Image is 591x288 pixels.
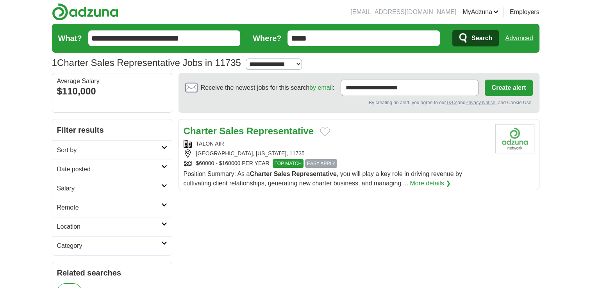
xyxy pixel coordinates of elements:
a: Date posted [52,160,172,179]
a: by email [309,84,333,91]
span: TOP MATCH [273,159,304,168]
h2: Sort by [57,146,161,155]
strong: Sales [274,171,290,177]
div: TALON AIR [184,140,489,148]
a: More details ❯ [410,179,451,188]
button: Add to favorite jobs [320,127,330,137]
button: Search [452,30,499,46]
li: [EMAIL_ADDRESS][DOMAIN_NAME] [350,7,456,17]
strong: Charter [250,171,272,177]
div: $60000 - $160000 PER YEAR [184,159,489,168]
a: Remote [52,198,172,217]
div: $110,000 [57,84,167,98]
strong: Representative [246,126,314,136]
strong: Representative [292,171,337,177]
div: Average Salary [57,78,167,84]
span: Search [471,30,492,46]
h2: Location [57,222,161,231]
span: Receive the newest jobs for this search : [201,83,334,92]
button: Create alert [485,80,532,96]
h2: Related searches [57,267,167,279]
strong: Charter [184,126,217,136]
h2: Filter results [52,119,172,140]
a: Employers [510,7,539,17]
a: Sort by [52,140,172,160]
strong: Sales [220,126,244,136]
div: By creating an alert, you agree to our and , and Cookie Use. [185,99,533,106]
a: T&Cs [446,100,457,105]
span: EASY APPLY [305,159,337,168]
span: Position Summary: As a , you will play a key role in driving revenue by cultivating client relati... [184,171,462,187]
label: What? [58,32,82,44]
a: Charter Sales Representative [184,126,314,136]
a: MyAdzuna [462,7,498,17]
a: Category [52,236,172,255]
h2: Salary [57,184,161,193]
h2: Date posted [57,165,161,174]
a: Location [52,217,172,236]
img: Adzuna logo [52,3,118,21]
a: Salary [52,179,172,198]
a: Privacy Notice [465,100,495,105]
img: Company logo [495,124,534,153]
h2: Category [57,241,161,251]
span: 1 [52,56,57,70]
label: Where? [253,32,281,44]
h2: Remote [57,203,161,212]
a: Advanced [505,30,533,46]
h1: Charter Sales Representative Jobs in 11735 [52,57,241,68]
div: [GEOGRAPHIC_DATA], [US_STATE], 11735 [184,149,489,158]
